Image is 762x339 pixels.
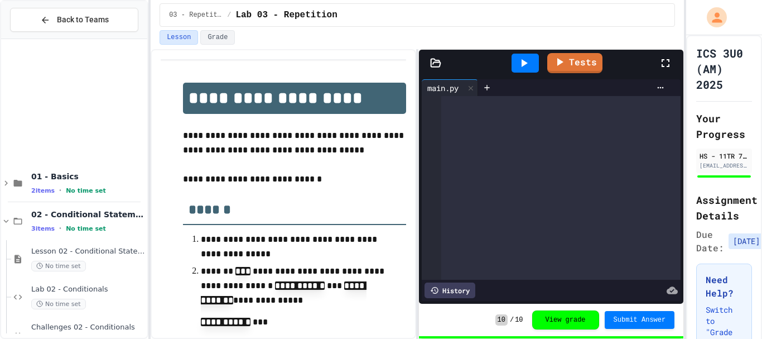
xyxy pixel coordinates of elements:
[235,8,337,22] span: Lab 03 - Repetition
[66,225,106,232] span: No time set
[227,11,231,20] span: /
[696,192,752,223] h2: Assignment Details
[700,161,749,170] div: [EMAIL_ADDRESS][DOMAIN_NAME]
[532,311,599,330] button: View grade
[696,228,724,255] span: Due Date:
[31,171,145,182] span: 01 - Basics
[715,294,751,328] iframe: chat widget
[31,247,145,256] span: Lesson 02 - Conditional Statements (if)
[31,285,145,294] span: Lab 02 - Conditionals
[695,4,730,30] div: My Account
[696,111,752,142] h2: Your Progress
[10,8,138,32] button: Back to Teams
[605,311,675,329] button: Submit Answer
[425,283,475,298] div: History
[31,225,55,232] span: 3 items
[31,209,145,219] span: 02 - Conditional Statements (if)
[59,224,61,233] span: •
[669,246,751,293] iframe: chat widget
[160,30,198,45] button: Lesson
[31,261,86,271] span: No time set
[614,316,666,324] span: Submit Answer
[59,186,61,195] span: •
[700,151,749,161] div: HS - 11TR 781987 [PERSON_NAME] SS
[31,187,55,194] span: 2 items
[31,299,86,309] span: No time set
[515,316,523,324] span: 10
[200,30,235,45] button: Grade
[169,11,223,20] span: 03 - Repetition (while and for)
[422,79,478,96] div: main.py
[547,53,602,73] a: Tests
[696,45,752,92] h1: ICS 3U0 (AM) 2025
[510,316,514,324] span: /
[31,323,145,332] span: Challenges 02 - Conditionals
[422,82,464,94] div: main.py
[495,314,508,326] span: 10
[57,14,109,26] span: Back to Teams
[66,187,106,194] span: No time set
